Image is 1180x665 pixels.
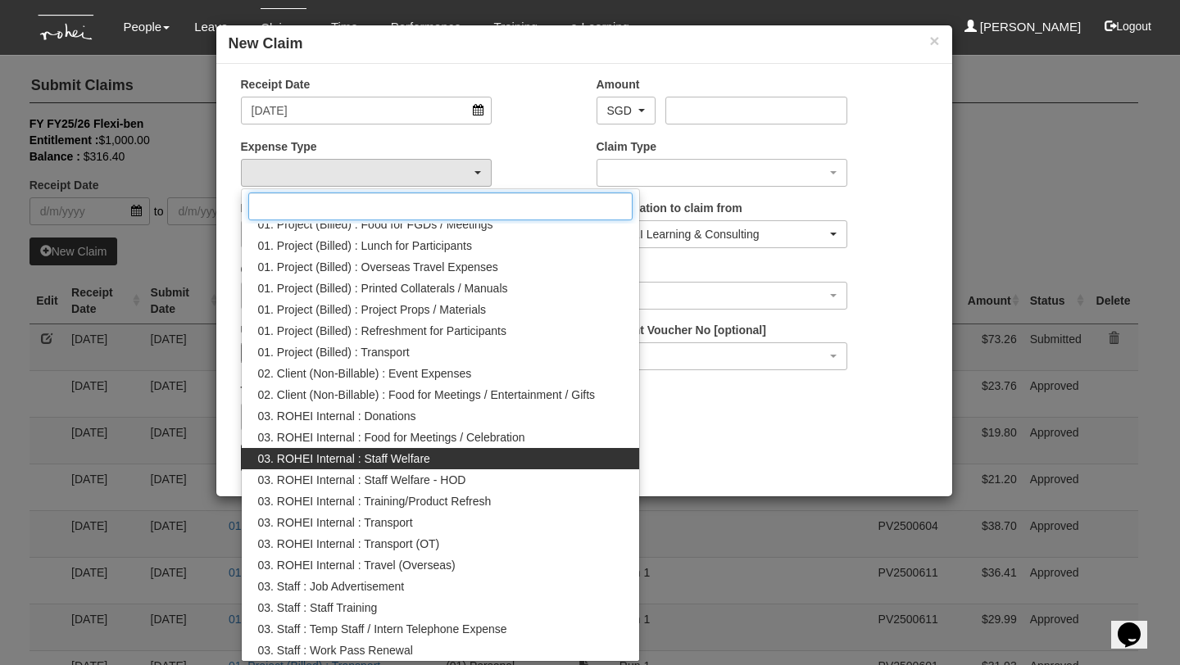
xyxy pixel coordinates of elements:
[258,578,405,595] span: 03. Staff : Job Advertisement
[597,138,657,155] label: Claim Type
[597,200,742,216] label: Organisation to claim from
[258,557,456,573] span: 03. ROHEI Internal : Travel (Overseas)
[597,76,640,93] label: Amount
[258,323,506,339] span: 01. Project (Billed) : Refreshment for Participants
[258,365,472,382] span: 02. Client (Non-Billable) : Event Expenses
[597,322,766,338] label: Payment Voucher No [optional]
[607,226,828,242] div: ROHEI Learning & Consulting
[258,536,440,552] span: 03. ROHEI Internal : Transport (OT)
[607,102,635,119] div: SGD
[597,97,656,124] button: SGD
[258,301,487,318] span: 01. Project (Billed) : Project Props / Materials
[929,32,939,49] button: ×
[258,472,466,488] span: 03. ROHEI Internal : Staff Welfare - HOD
[258,280,508,296] span: 01. Project (Billed) : Printed Collaterals / Manuals
[241,76,311,93] label: Receipt Date
[258,387,596,403] span: 02. Client (Non-Billable) : Food for Meetings / Entertainment / Gifts
[258,429,525,446] span: 03. ROHEI Internal : Food for Meetings / Celebration
[258,493,492,509] span: 03. ROHEI Internal : Training/Product Refresh
[258,408,416,424] span: 03. ROHEI Internal : Donations
[258,216,493,233] span: 01. Project (Billed) : Food for FGDs / Meetings
[258,599,378,616] span: 03. Staff : Staff Training
[258,450,430,467] span: 03. ROHEI Internal : Staff Welfare
[1111,599,1164,649] iframe: chat widget
[258,642,413,658] span: 03. Staff : Work Pass Renewal
[258,259,498,275] span: 01. Project (Billed) : Overseas Travel Expenses
[258,237,472,254] span: 01. Project (Billed) : Lunch for Participants
[258,514,413,531] span: 03. ROHEI Internal : Transport
[229,35,303,52] b: New Claim
[258,344,410,360] span: 01. Project (Billed) : Transport
[248,192,633,220] input: Search
[258,621,507,637] span: 03. Staff : Temp Staff / Intern Telephone Expense
[241,97,492,124] input: d/m/yyyy
[241,138,317,155] label: Expense Type
[597,220,848,248] button: ROHEI Learning & Consulting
